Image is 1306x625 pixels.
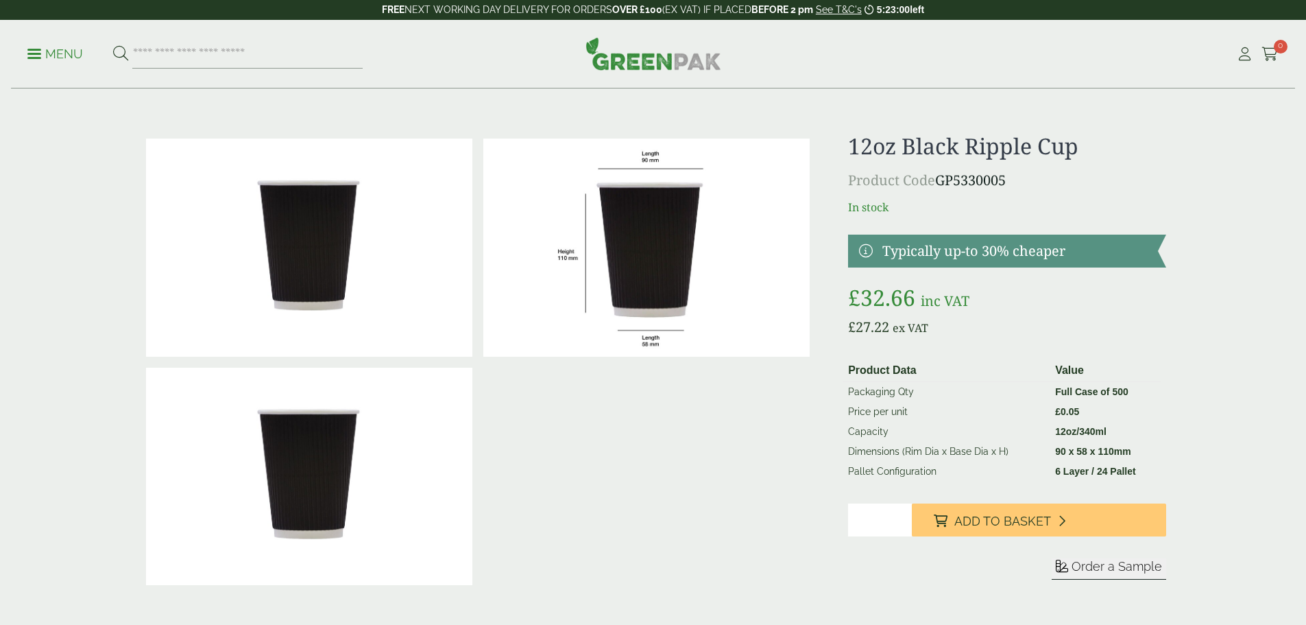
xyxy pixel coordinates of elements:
[843,359,1050,382] th: Product Data
[1050,359,1160,382] th: Value
[1055,446,1131,457] strong: 90 x 58 x 110mm
[1274,40,1287,54] span: 0
[848,318,889,336] bdi: 27.22
[1055,466,1136,477] strong: 6 Layer / 24 Pallet
[843,422,1050,442] td: Capacity
[612,4,662,15] strong: OVER £100
[382,4,404,15] strong: FREE
[843,442,1050,462] td: Dimensions (Rim Dia x Base Dia x H)
[1236,47,1253,61] i: My Account
[1261,44,1279,64] a: 0
[910,4,924,15] span: left
[1055,406,1079,417] bdi: 0.05
[1055,406,1061,417] span: £
[848,318,856,336] span: £
[1052,558,1166,580] button: Order a Sample
[954,514,1051,529] span: Add to Basket
[816,4,862,15] a: See T&C's
[843,462,1050,482] td: Pallet Configuration
[146,368,472,586] img: 12oz Black Ripple Cup Full Case Of 0
[1072,559,1162,574] span: Order a Sample
[848,171,935,189] span: Product Code
[893,320,928,335] span: ex VAT
[1261,47,1279,61] i: Cart
[848,199,1165,215] p: In stock
[1055,426,1107,437] strong: 12oz/340ml
[27,46,83,60] a: Menu
[877,4,910,15] span: 5:23:00
[848,283,915,312] bdi: 32.66
[1055,386,1128,397] strong: Full Case of 500
[585,37,721,70] img: GreenPak Supplies
[483,139,810,357] img: RippleCup_12ozBlack
[843,402,1050,422] td: Price per unit
[921,292,969,310] span: inc VAT
[912,504,1166,536] button: Add to Basket
[146,139,472,357] img: 12oz Black Ripple Cup 0
[848,133,1165,159] h1: 12oz Black Ripple Cup
[843,382,1050,403] td: Packaging Qty
[27,46,83,62] p: Menu
[848,170,1165,191] p: GP5330005
[848,283,860,312] span: £
[751,4,813,15] strong: BEFORE 2 pm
